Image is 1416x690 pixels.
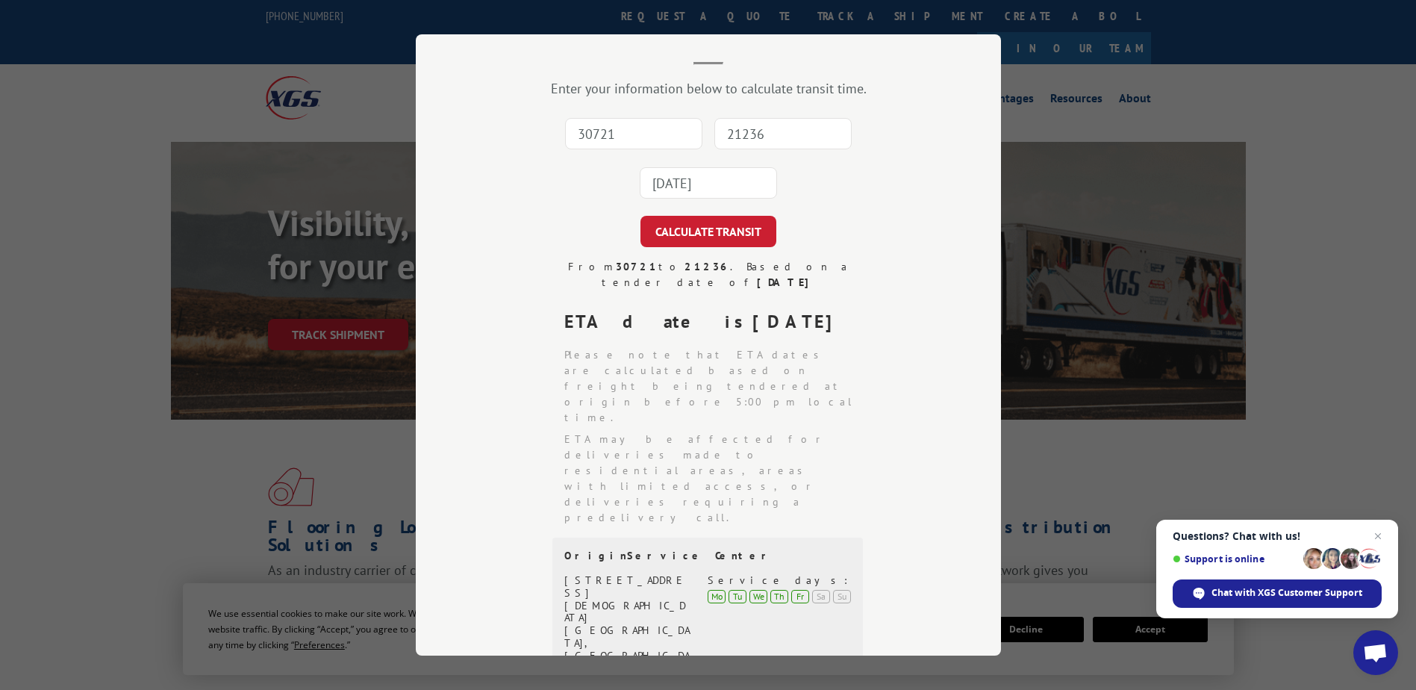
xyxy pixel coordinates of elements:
[1211,586,1362,600] span: Chat with XGS Customer Support
[708,574,851,587] div: Service days:
[770,590,788,603] div: Th
[1173,530,1382,542] span: Questions? Chat with us!
[490,80,926,97] div: Enter your information below to calculate transit time.
[729,590,746,603] div: Tu
[1173,579,1382,608] div: Chat with XGS Customer Support
[791,590,809,603] div: Fr
[708,590,726,603] div: Mo
[564,624,690,674] div: [GEOGRAPHIC_DATA], [GEOGRAPHIC_DATA], 30755
[756,276,815,289] strong: [DATE]
[752,310,845,333] strong: [DATE]
[833,590,851,603] div: Su
[564,432,864,526] li: ETA may be affected for deliveries made to residential areas, areas with limited access, or deliv...
[564,347,864,426] li: Please note that ETA dates are calculated based on freight being tendered at origin before 5:00 p...
[640,216,776,247] button: CALCULATE TRANSIT
[564,550,851,562] div: Origin Service Center
[812,590,830,603] div: Sa
[1353,630,1398,675] div: Open chat
[565,118,702,149] input: Origin Zip
[564,574,690,624] div: [STREET_ADDRESS][DEMOGRAPHIC_DATA]
[714,118,852,149] input: Dest. Zip
[640,167,777,199] input: Tender Date
[684,260,729,273] strong: 21236
[1369,527,1387,545] span: Close chat
[1173,553,1298,565] span: Support is online
[615,260,658,273] strong: 30721
[749,590,767,603] div: We
[564,308,864,335] div: ETA date is
[552,259,864,290] div: From to . Based on a tender date of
